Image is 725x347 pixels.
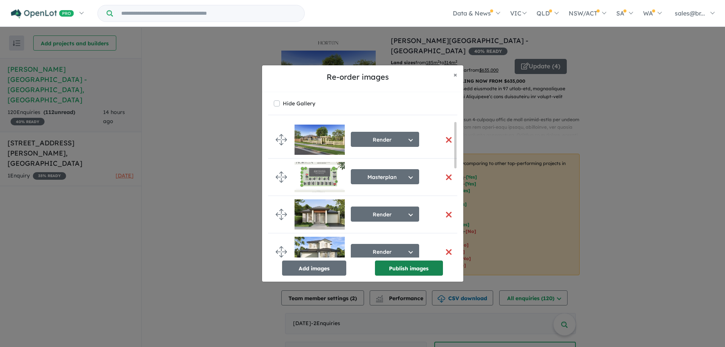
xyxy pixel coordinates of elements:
img: Openlot PRO Logo White [11,9,74,19]
img: drag.svg [276,134,287,145]
button: Add images [282,261,346,276]
img: Horton%20Park%20Estate%20-%20Langwarrin___1757547100.jpg [295,162,345,192]
button: Render [351,132,419,147]
span: × [454,70,457,79]
img: drag.svg [276,171,287,183]
h5: Re-order images [268,71,447,83]
img: Horton%20Park%20Estate%20-%20Langwarrin___1756339009_0.jpg [295,199,345,230]
span: sales@br... [675,9,705,17]
img: Horton%20Park%20Estate%20-%20Langwarrin___1756338924.jpg [295,125,345,155]
button: Render [351,244,419,259]
input: Try estate name, suburb, builder or developer [114,5,303,22]
button: Render [351,207,419,222]
label: Hide Gallery [283,98,315,109]
button: Publish images [375,261,443,276]
img: drag.svg [276,246,287,258]
img: Horton%20Park%20Estate%20-%20Langwarrin___1756339009.jpg [295,237,345,267]
img: drag.svg [276,209,287,220]
button: Masterplan [351,169,419,184]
